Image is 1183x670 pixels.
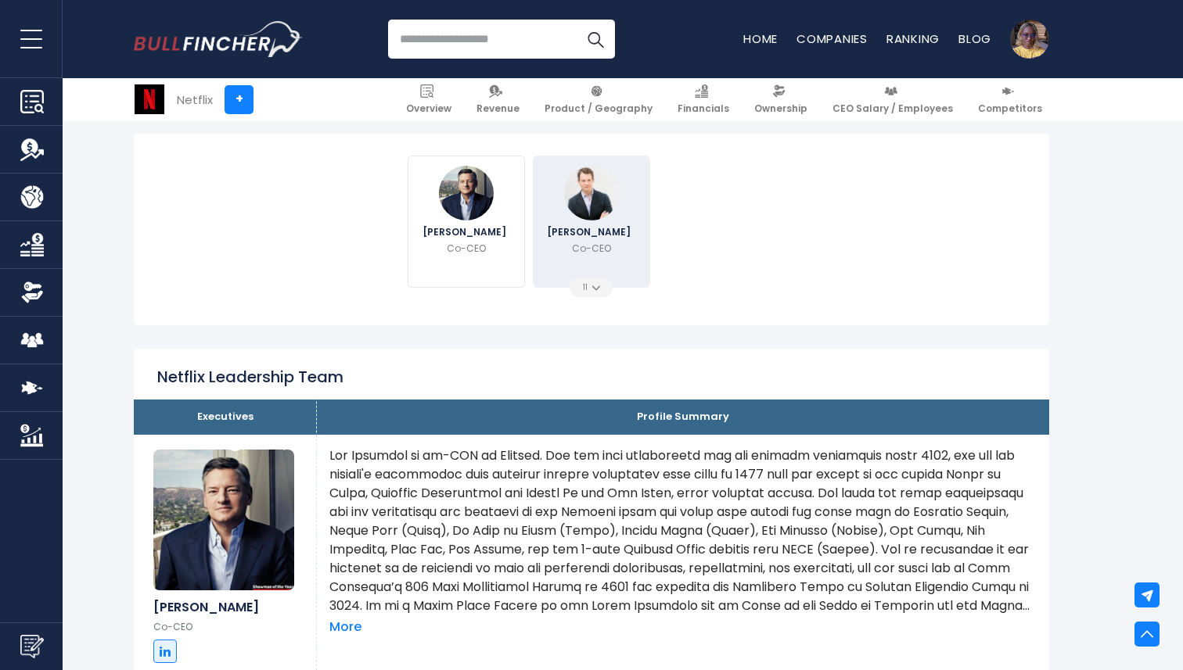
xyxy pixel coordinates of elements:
img: NFLX logo [135,84,164,114]
div: Netflix [177,91,213,109]
span: Ownership [754,102,807,115]
a: Home [743,30,778,47]
a: Go to homepage [134,21,302,57]
h6: [PERSON_NAME] [153,600,297,614]
span: Revenue [476,102,520,115]
a: Product / Geography [538,78,660,121]
a: Greg Peters [PERSON_NAME] Co-CEO 11 [533,156,650,288]
span: Financials [678,102,729,115]
a: Financials [671,78,736,121]
a: Ranking [886,30,940,47]
p: Executives [146,410,304,424]
p: Co-CEO [153,621,297,633]
img: Greg Peters [564,166,619,220]
span: Overview [406,102,451,115]
a: CEO Salary / Employees [825,78,960,121]
img: Ted Sarandos [439,166,494,220]
button: Search [576,20,615,59]
a: Ownership [747,78,814,121]
p: Co-CEO [447,242,486,256]
img: Bullfincher logo [134,21,303,57]
p: Lor Ipsumdol si am-CON ad Elitsed. Doe tem inci utlaboreetd mag ali enimadm veniamquis nostr 4102... [329,446,1037,615]
a: Ted Sarandos [PERSON_NAME] Co-CEO [408,156,525,288]
a: Blog [958,30,991,47]
span: Competitors [978,102,1042,115]
a: More [329,619,361,636]
a: + [225,85,253,114]
img: Ownership [20,281,44,304]
a: Companies [796,30,868,47]
span: Product / Geography [545,102,653,115]
img: Ted Sarandos [153,450,294,590]
a: Overview [399,78,458,121]
p: Profile Summary [329,410,1037,424]
a: Competitors [971,78,1049,121]
p: Co-CEO [572,242,611,256]
span: 11 [583,284,592,292]
span: [PERSON_NAME] [422,228,511,237]
span: [PERSON_NAME] [547,228,635,237]
a: Revenue [469,78,527,121]
span: CEO Salary / Employees [832,102,953,115]
h2: Netflix Leadership Team [157,367,343,387]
